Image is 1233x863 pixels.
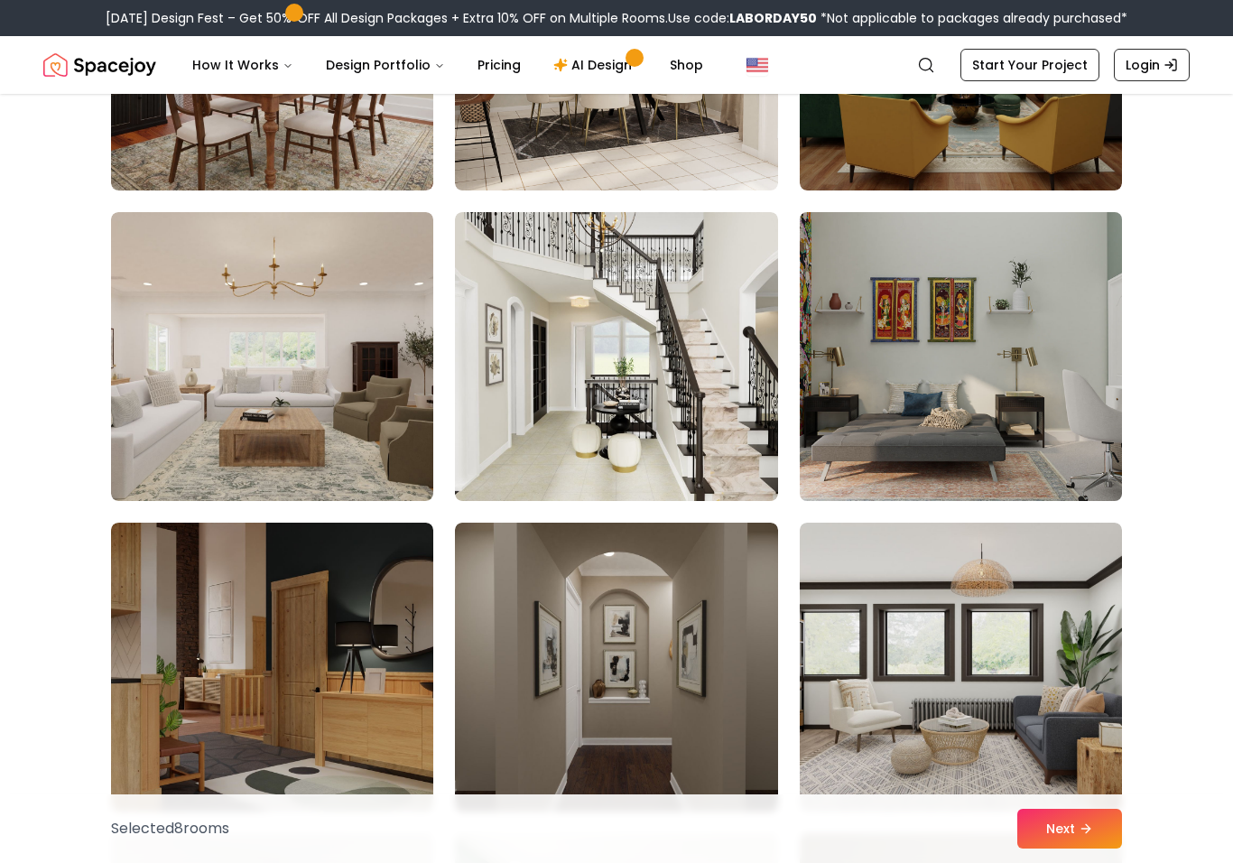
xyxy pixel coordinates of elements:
span: *Not applicable to packages already purchased* [817,9,1127,27]
a: AI Design [539,47,652,83]
a: Pricing [463,47,535,83]
nav: Global [43,36,1190,94]
nav: Main [178,47,718,83]
button: How It Works [178,47,308,83]
button: Design Portfolio [311,47,459,83]
p: Selected 8 room s [111,818,229,840]
div: [DATE] Design Fest – Get 50% OFF All Design Packages + Extra 10% OFF on Multiple Rooms. [106,9,1127,27]
a: Login [1114,49,1190,81]
img: Room room-86 [455,212,777,501]
img: Room room-88 [111,523,433,812]
img: Room room-90 [800,523,1122,812]
a: Spacejoy [43,47,156,83]
img: Spacejoy Logo [43,47,156,83]
img: United States [746,54,768,76]
a: Start Your Project [960,49,1099,81]
img: Room room-87 [792,205,1130,508]
button: Next [1017,809,1122,849]
img: Room room-85 [111,212,433,501]
a: Shop [655,47,718,83]
b: LABORDAY50 [729,9,817,27]
img: Room room-89 [455,523,777,812]
span: Use code: [668,9,817,27]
